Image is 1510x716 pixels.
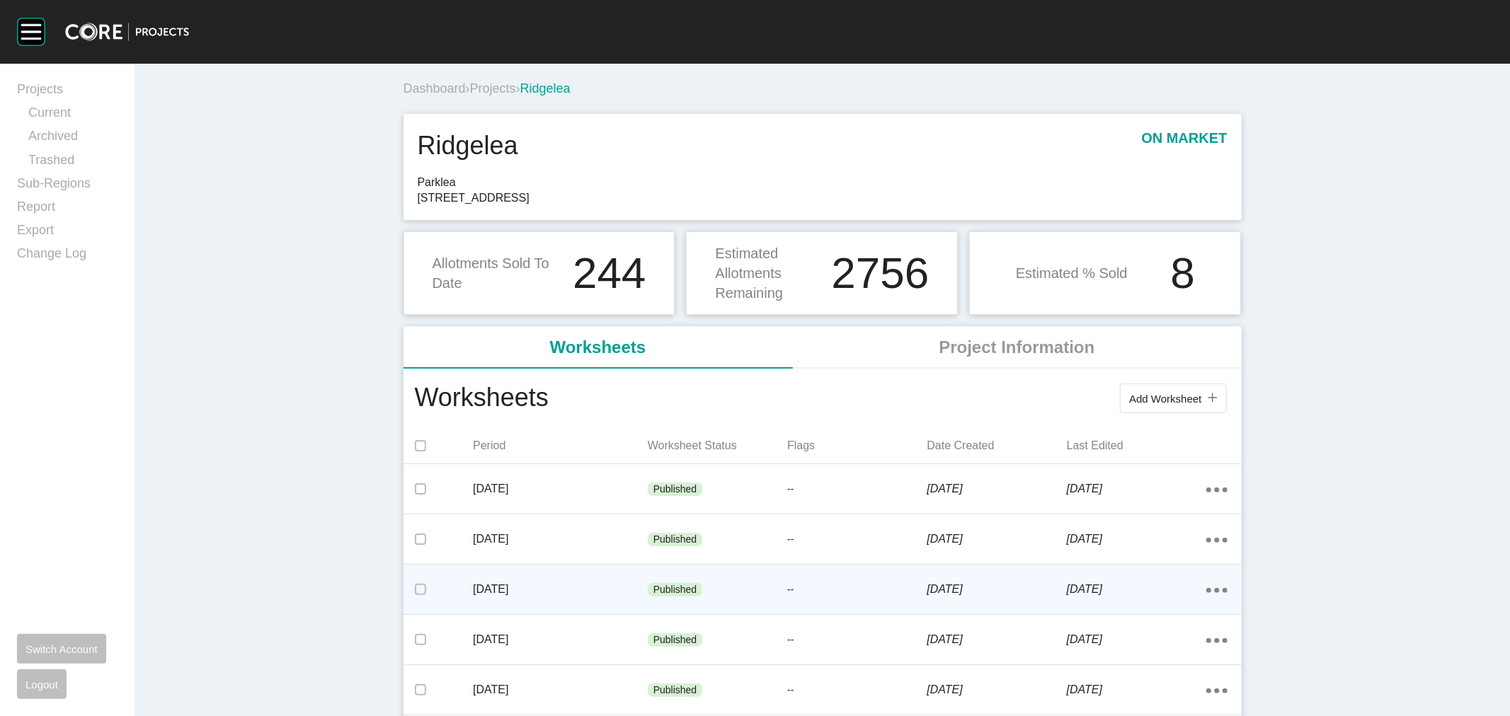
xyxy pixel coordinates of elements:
[473,582,648,597] p: [DATE]
[404,326,793,369] li: Worksheets
[653,583,697,597] p: Published
[17,81,118,104] a: Projects
[1067,481,1206,497] p: [DATE]
[787,633,927,647] p: --
[927,531,1066,547] p: [DATE]
[17,245,118,268] a: Change Log
[473,632,648,647] p: [DATE]
[17,175,118,198] a: Sub-Regions
[653,683,697,698] p: Published
[466,81,470,96] span: ›
[473,682,648,698] p: [DATE]
[473,531,648,547] p: [DATE]
[787,583,927,597] p: --
[1067,682,1206,698] p: [DATE]
[1141,128,1227,163] p: on market
[25,679,58,691] span: Logout
[1067,531,1206,547] p: [DATE]
[927,682,1066,698] p: [DATE]
[1120,383,1226,413] button: Add Worksheet
[28,127,118,151] a: Archived
[927,632,1066,647] p: [DATE]
[470,81,516,96] a: Projects
[648,438,787,454] p: Worksheet Status
[28,104,118,127] a: Current
[927,438,1066,454] p: Date Created
[927,481,1066,497] p: [DATE]
[1067,582,1206,597] p: [DATE]
[17,221,118,245] a: Export
[787,438,927,454] p: Flags
[573,251,646,295] h1: 244
[1129,393,1201,405] span: Add Worksheet
[516,81,520,96] span: ›
[17,634,106,664] button: Switch Account
[715,243,823,303] p: Estimated Allotments Remaining
[653,633,697,647] p: Published
[25,643,98,655] span: Switch Account
[65,23,189,41] img: core-logo-dark.3138cae2.png
[415,380,549,417] h1: Worksheets
[17,669,67,699] button: Logout
[1016,263,1128,283] p: Estimated % Sold
[418,190,1228,206] span: [STREET_ADDRESS]
[787,533,927,547] p: --
[787,683,927,698] p: --
[520,81,571,96] span: Ridgelea
[1067,438,1206,454] p: Last Edited
[927,582,1066,597] p: [DATE]
[433,253,565,293] p: Allotments Sold To Date
[653,533,697,547] p: Published
[1067,632,1206,647] p: [DATE]
[792,326,1241,369] li: Project Information
[418,128,518,163] h1: Ridgelea
[653,483,697,497] p: Published
[1171,251,1195,295] h1: 8
[418,175,1228,190] span: Parklea
[473,481,648,497] p: [DATE]
[404,81,466,96] a: Dashboard
[17,198,118,221] a: Report
[787,483,927,497] p: --
[28,151,118,175] a: Trashed
[473,438,648,454] p: Period
[832,251,930,295] h1: 2756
